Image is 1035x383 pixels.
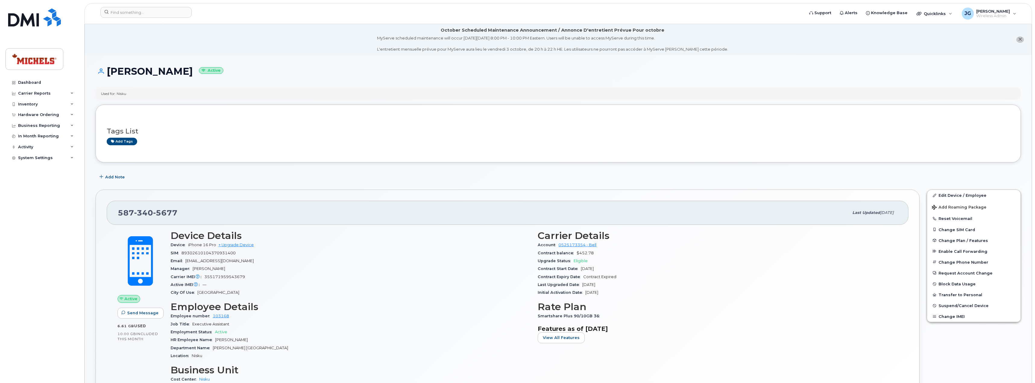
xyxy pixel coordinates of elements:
span: [DATE] [581,266,594,271]
h3: Employee Details [171,301,530,312]
span: 10.00 GB [118,332,136,336]
span: [EMAIL_ADDRESS][DOMAIN_NAME] [185,259,254,263]
h3: Features as of [DATE] [538,325,898,332]
span: Smartshare Plus 90/10GB 36 [538,314,602,318]
h3: Device Details [171,230,530,241]
span: used [134,324,146,328]
span: — [203,282,206,287]
a: Add tags [107,138,137,145]
span: Active [124,296,137,302]
span: Contract Start Date [538,266,581,271]
span: [DATE] [585,290,598,295]
span: [PERSON_NAME] [GEOGRAPHIC_DATA] [213,346,288,350]
span: Email [171,259,185,263]
span: [DATE] [880,210,894,215]
span: Active [215,330,227,334]
a: 0525173354 - Bell [558,243,596,247]
span: 340 [134,208,153,217]
span: Add Note [105,174,125,180]
span: HR Employee Name [171,337,215,342]
button: Send Message [118,308,164,319]
h1: [PERSON_NAME] [96,66,1021,77]
div: October Scheduled Maintenance Announcement / Annonce D'entretient Prévue Pour octobre [441,27,664,33]
button: Block Data Usage [927,278,1021,289]
a: Edit Device / Employee [927,190,1021,201]
button: View All Features [538,332,585,343]
h3: Rate Plan [538,301,898,312]
button: Suspend/Cancel Device [927,300,1021,311]
span: Upgrade Status [538,259,574,263]
a: 103168 [213,314,229,318]
button: Change Plan / Features [927,235,1021,246]
span: Cost Center [171,377,199,381]
span: Contract Expired [583,275,616,279]
span: [PERSON_NAME] [193,266,225,271]
span: Location [171,353,192,358]
span: Contract balance [538,251,577,255]
span: Eligible [574,259,588,263]
span: Enable Call Forwarding [939,249,987,253]
h3: Business Unit [171,365,530,375]
button: Change Phone Number [927,257,1021,268]
h3: Carrier Details [538,230,898,241]
span: 5677 [153,208,178,217]
span: Change Plan / Features [939,238,988,243]
span: included this month [118,331,158,341]
span: Department Name [171,346,213,350]
span: Add Roaming Package [932,205,986,211]
button: Change IMEI [927,311,1021,322]
span: 6.61 GB [118,324,134,328]
span: Contract Expiry Date [538,275,583,279]
span: Employee number [171,314,213,318]
span: Last Upgraded Date [538,282,582,287]
span: Nisku [192,353,202,358]
span: 89302610104370931400 [181,251,236,255]
button: Reset Voicemail [927,213,1021,224]
span: [PERSON_NAME] [215,337,248,342]
span: Employment Status [171,330,215,334]
a: + Upgrade Device [219,243,254,247]
span: Carrier IMEI [171,275,204,279]
span: Account [538,243,558,247]
span: Active IMEI [171,282,203,287]
span: SIM [171,251,181,255]
span: Manager [171,266,193,271]
span: Initial Activation Date [538,290,585,295]
button: Add Note [96,171,130,182]
div: Used for: Nisku [101,91,126,96]
span: City Of Use [171,290,197,295]
span: Device [171,243,188,247]
button: Change SIM Card [927,224,1021,235]
small: Active [199,67,223,74]
span: Send Message [127,310,159,316]
button: Transfer to Personal [927,289,1021,300]
div: MyServe scheduled maintenance will occur [DATE][DATE] 8:00 PM - 10:00 PM Eastern. Users will be u... [377,35,728,52]
span: 355171959543679 [204,275,245,279]
a: Nisku [199,377,210,381]
h3: Tags List [107,127,1010,135]
span: [GEOGRAPHIC_DATA] [197,290,239,295]
span: iPhone 16 Pro [188,243,216,247]
span: [DATE] [582,282,595,287]
span: Job Title [171,322,192,326]
button: Enable Call Forwarding [927,246,1021,257]
button: Request Account Change [927,268,1021,278]
span: Suspend/Cancel Device [939,303,989,308]
button: Add Roaming Package [927,201,1021,213]
span: 587 [118,208,178,217]
span: Executive Assistant [192,322,229,326]
span: View All Features [543,335,580,341]
button: close notification [1016,36,1024,43]
span: $452.78 [577,251,594,255]
span: Last updated [852,210,880,215]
